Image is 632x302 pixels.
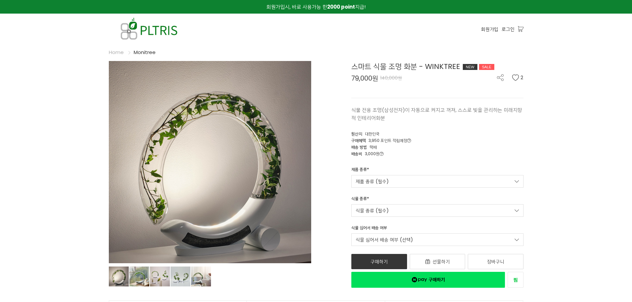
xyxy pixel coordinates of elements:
[351,204,524,217] a: 식물 종류 (필수)
[369,138,411,143] span: 3,950 포인트 적립예정
[351,196,369,204] div: 식물 종류
[502,26,515,33] a: 로그인
[479,64,494,70] div: SALE
[433,258,450,265] span: 선물하기
[365,131,380,137] span: 대한민국
[370,144,377,150] span: 택배
[266,3,366,10] span: 회원가입시, 바로 사용가능 한 지급!
[351,175,524,188] a: 제품 종류 (필수)
[512,74,524,81] button: 2
[351,254,407,269] a: 구매하기
[351,272,505,288] a: 새창
[521,74,524,81] span: 2
[351,166,369,175] div: 제품 종류
[351,151,362,156] span: 배송비
[351,61,524,72] div: 스마트 식물 조명 화분 - WINKTREE
[468,254,524,269] a: 장바구니
[351,144,367,150] span: 배송 방법
[463,64,477,70] div: NEW
[351,233,524,246] a: 식물 심어서 배송 여부 (선택)
[134,49,156,56] a: Monitree
[365,151,384,156] span: 3,000원
[410,254,465,269] a: 선물하기
[380,75,402,81] span: 140,000원
[351,225,387,233] div: 식물 심어서 배송 여부
[351,138,366,143] span: 구매혜택
[351,106,524,122] p: 식물 전용 조명(삼성전자)이 자동으로 켜지고 꺼져, 스스로 빛을 관리하는 미래지향적 인테리어화분
[508,272,524,288] a: 새창
[327,3,355,10] strong: 2000 point
[109,49,124,56] a: Home
[351,131,362,137] span: 원산지
[481,26,498,33] a: 회원가입
[351,75,378,82] span: 79,000원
